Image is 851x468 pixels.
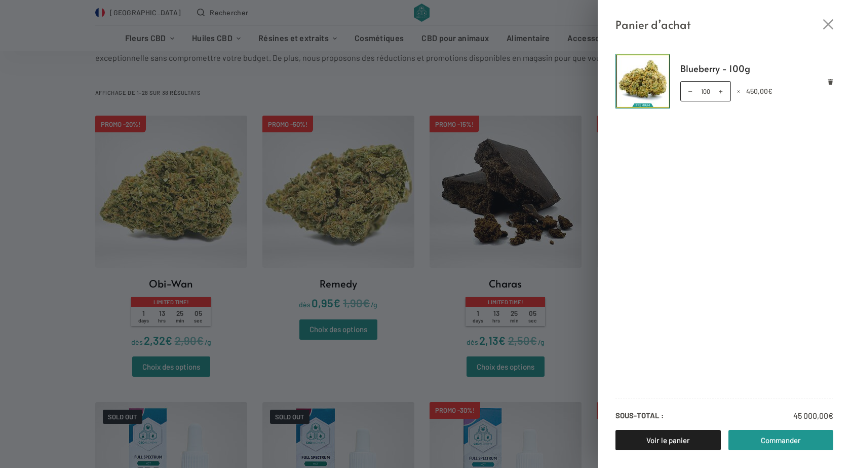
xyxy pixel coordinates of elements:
bdi: 45 000,00 [793,411,833,420]
bdi: 450,00 [746,87,772,95]
a: Voir le panier [615,430,721,450]
span: × [737,87,740,95]
a: Retirer Blueberry - 100g du panier [828,79,833,84]
span: € [768,87,772,95]
a: Commander [728,430,834,450]
strong: Sous-total : [615,409,664,422]
span: € [828,411,833,420]
span: Panier d’achat [615,15,691,33]
a: Blueberry - 100g [680,61,834,76]
button: Fermer le tiroir du panier [823,19,833,29]
input: Quantité de produits [680,81,731,101]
